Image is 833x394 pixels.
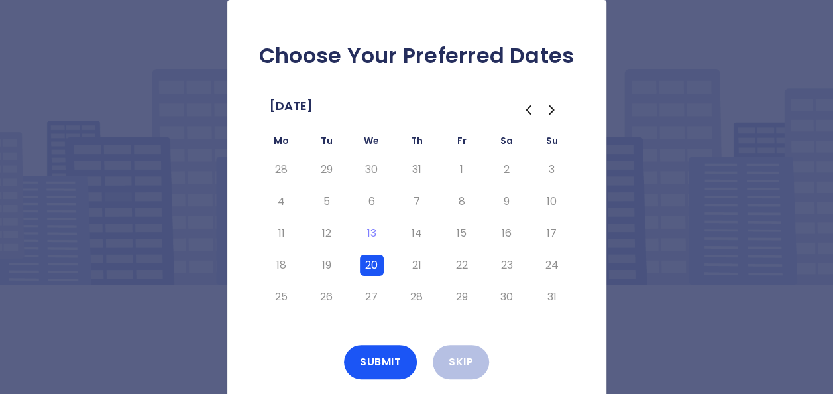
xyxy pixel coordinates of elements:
[439,133,484,154] th: Friday
[516,98,540,122] button: Go to the Previous Month
[495,191,519,212] button: Saturday, August 9th, 2025
[495,287,519,308] button: Saturday, August 30th, 2025
[450,287,474,308] button: Friday, August 29th, 2025
[259,133,304,154] th: Monday
[529,133,575,154] th: Sunday
[405,191,429,212] button: Thursday, August 7th, 2025
[540,191,564,212] button: Sunday, August 10th, 2025
[540,255,564,276] button: Sunday, August 24th, 2025
[259,133,575,313] table: August 2025
[405,159,429,180] button: Thursday, July 31st, 2025
[484,133,529,154] th: Saturday
[270,255,294,276] button: Monday, August 18th, 2025
[405,255,429,276] button: Thursday, August 21st, 2025
[360,287,384,308] button: Wednesday, August 27th, 2025
[360,159,384,180] button: Wednesday, July 30th, 2025
[315,159,339,180] button: Tuesday, July 29th, 2025
[270,191,294,212] button: Monday, August 4th, 2025
[360,191,384,212] button: Wednesday, August 6th, 2025
[360,223,384,244] button: Today, Wednesday, August 13th, 2025
[249,42,585,69] h2: Choose Your Preferred Dates
[304,133,349,154] th: Tuesday
[270,159,294,180] button: Monday, July 28th, 2025
[315,255,339,276] button: Tuesday, August 19th, 2025
[315,287,339,308] button: Tuesday, August 26th, 2025
[540,159,564,180] button: Sunday, August 3rd, 2025
[270,223,294,244] button: Monday, August 11th, 2025
[495,255,519,276] button: Saturday, August 23rd, 2025
[360,255,384,276] button: Wednesday, August 20th, 2025, selected
[495,223,519,244] button: Saturday, August 16th, 2025
[495,159,519,180] button: Saturday, August 2nd, 2025
[349,133,394,154] th: Wednesday
[405,287,429,308] button: Thursday, August 28th, 2025
[450,159,474,180] button: Friday, August 1st, 2025
[433,345,489,379] button: Skip
[450,255,474,276] button: Friday, August 22nd, 2025
[405,223,429,244] button: Thursday, August 14th, 2025
[315,191,339,212] button: Tuesday, August 5th, 2025
[540,223,564,244] button: Sunday, August 17th, 2025
[394,133,439,154] th: Thursday
[270,96,313,117] span: [DATE]
[344,345,417,379] button: Submit
[540,287,564,308] button: Sunday, August 31st, 2025
[315,223,339,244] button: Tuesday, August 12th, 2025
[450,191,474,212] button: Friday, August 8th, 2025
[270,287,294,308] button: Monday, August 25th, 2025
[450,223,474,244] button: Friday, August 15th, 2025
[540,98,564,122] button: Go to the Next Month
